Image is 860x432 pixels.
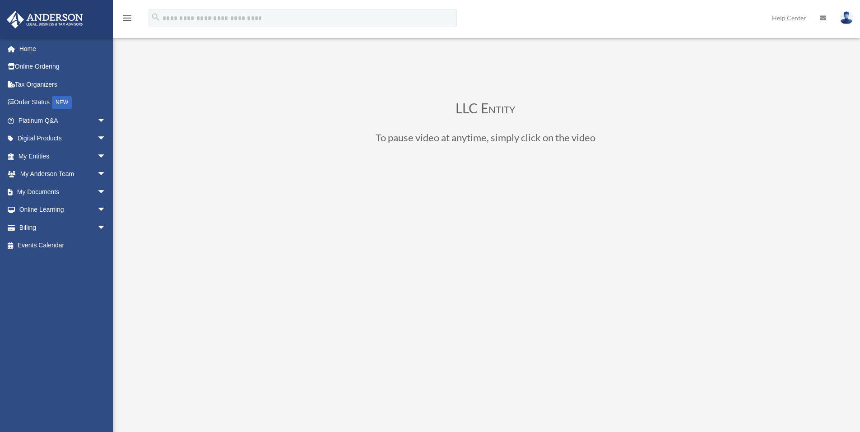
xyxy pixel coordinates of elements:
[6,147,120,165] a: My Entitiesarrow_drop_down
[6,93,120,112] a: Order StatusNEW
[242,133,729,147] h3: To pause video at anytime, simply click on the video
[6,165,120,183] a: My Anderson Teamarrow_drop_down
[6,130,120,148] a: Digital Productsarrow_drop_down
[97,201,115,219] span: arrow_drop_down
[97,111,115,130] span: arrow_drop_down
[6,201,120,219] a: Online Learningarrow_drop_down
[6,40,120,58] a: Home
[4,11,86,28] img: Anderson Advisors Platinum Portal
[6,58,120,76] a: Online Ordering
[6,183,120,201] a: My Documentsarrow_drop_down
[6,75,120,93] a: Tax Organizers
[151,12,161,22] i: search
[6,237,120,255] a: Events Calendar
[97,218,115,237] span: arrow_drop_down
[6,111,120,130] a: Platinum Q&Aarrow_drop_down
[122,16,133,23] a: menu
[6,218,120,237] a: Billingarrow_drop_down
[122,13,133,23] i: menu
[97,130,115,148] span: arrow_drop_down
[52,96,72,109] div: NEW
[242,101,729,119] h3: LLC Entity
[97,147,115,166] span: arrow_drop_down
[840,11,853,24] img: User Pic
[97,183,115,201] span: arrow_drop_down
[97,165,115,184] span: arrow_drop_down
